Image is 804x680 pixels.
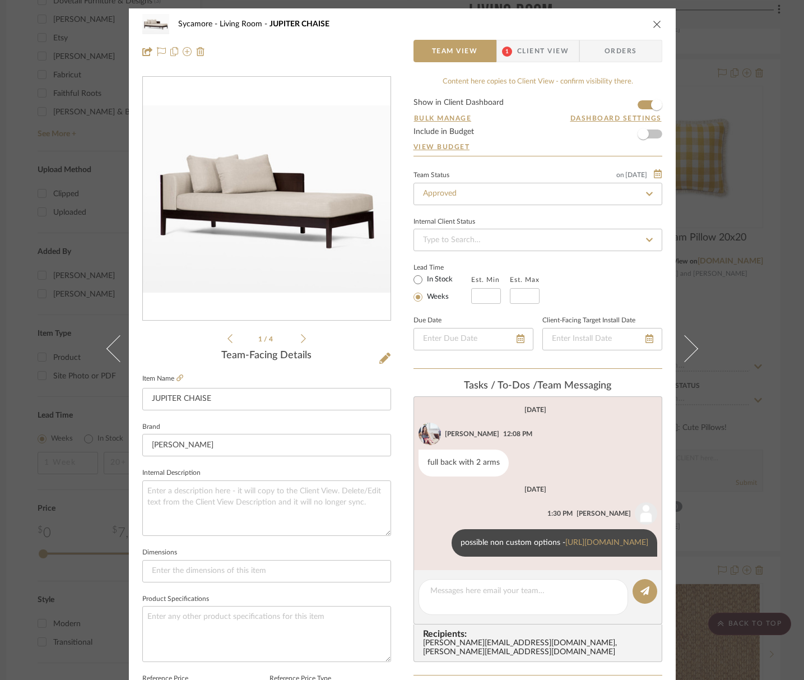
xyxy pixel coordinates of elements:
label: Weeks [425,292,449,302]
span: [DATE] [624,171,648,179]
span: / [264,336,269,343]
span: Living Room [220,20,269,28]
button: close [652,19,662,29]
span: Team View [432,40,478,62]
div: team Messaging [413,380,662,392]
label: Item Name [142,374,183,383]
span: Recipients: [423,629,657,639]
div: Team-Facing Details [142,350,391,362]
mat-radio-group: Select item type [413,272,471,304]
span: JUPITER CHAISE [269,20,329,28]
img: 7a55e030-c3ea-43cd-94ba-761a7b1b878f_48x40.jpg [142,13,169,35]
a: View Budget [413,142,662,151]
span: Client View [517,40,569,62]
span: 4 [269,336,275,343]
div: full back with 2 arms [419,450,509,477]
span: Sycamore [178,20,220,28]
img: 443c1879-fc31-41c6-898d-8c8e9b8df45c.jpg [419,423,441,445]
label: Lead Time [413,262,471,272]
div: Team Status [413,173,449,178]
label: Due Date [413,318,441,323]
div: [DATE] [524,485,546,493]
label: Internal Description [142,470,201,476]
div: [PERSON_NAME][EMAIL_ADDRESS][DOMAIN_NAME] , [PERSON_NAME][EMAIL_ADDRESS][DOMAIN_NAME] [423,639,657,657]
button: Dashboard Settings [570,113,662,123]
label: Brand [142,424,160,430]
label: Client-Facing Target Install Date [542,318,635,323]
div: 0 [143,105,391,293]
label: Product Specifications [142,596,209,602]
div: Content here copies to Client View - confirm visibility there. [413,76,662,87]
label: Est. Min [471,276,500,284]
div: 12:08 PM [503,429,532,439]
span: Tasks / To-Dos / [464,381,537,391]
div: [DATE] [524,406,546,414]
span: 1 [258,336,264,343]
input: Enter Due Date [413,328,533,350]
input: Enter the dimensions of this item [142,560,391,582]
button: Bulk Manage [413,113,472,123]
label: Dimensions [142,550,177,556]
div: [PERSON_NAME] [445,429,499,439]
div: [PERSON_NAME] [577,508,631,519]
label: Est. Max [510,276,540,284]
label: In Stock [425,275,453,285]
input: Enter Install Date [542,328,662,350]
span: 1 [502,47,512,57]
input: Type to Search… [413,229,662,251]
div: possible non custom options - [452,529,657,557]
input: Type to Search… [413,183,662,205]
a: [URL][DOMAIN_NAME] [565,539,648,547]
input: Enter Item Name [142,388,391,410]
img: 7a55e030-c3ea-43cd-94ba-761a7b1b878f_436x436.jpg [143,105,391,293]
img: Remove from project [196,47,205,56]
div: 1:30 PM [547,508,573,519]
div: Internal Client Status [413,219,475,225]
img: user_avatar.png [635,502,657,525]
input: Enter Brand [142,434,391,456]
span: Orders [592,40,649,62]
span: on [616,172,624,178]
